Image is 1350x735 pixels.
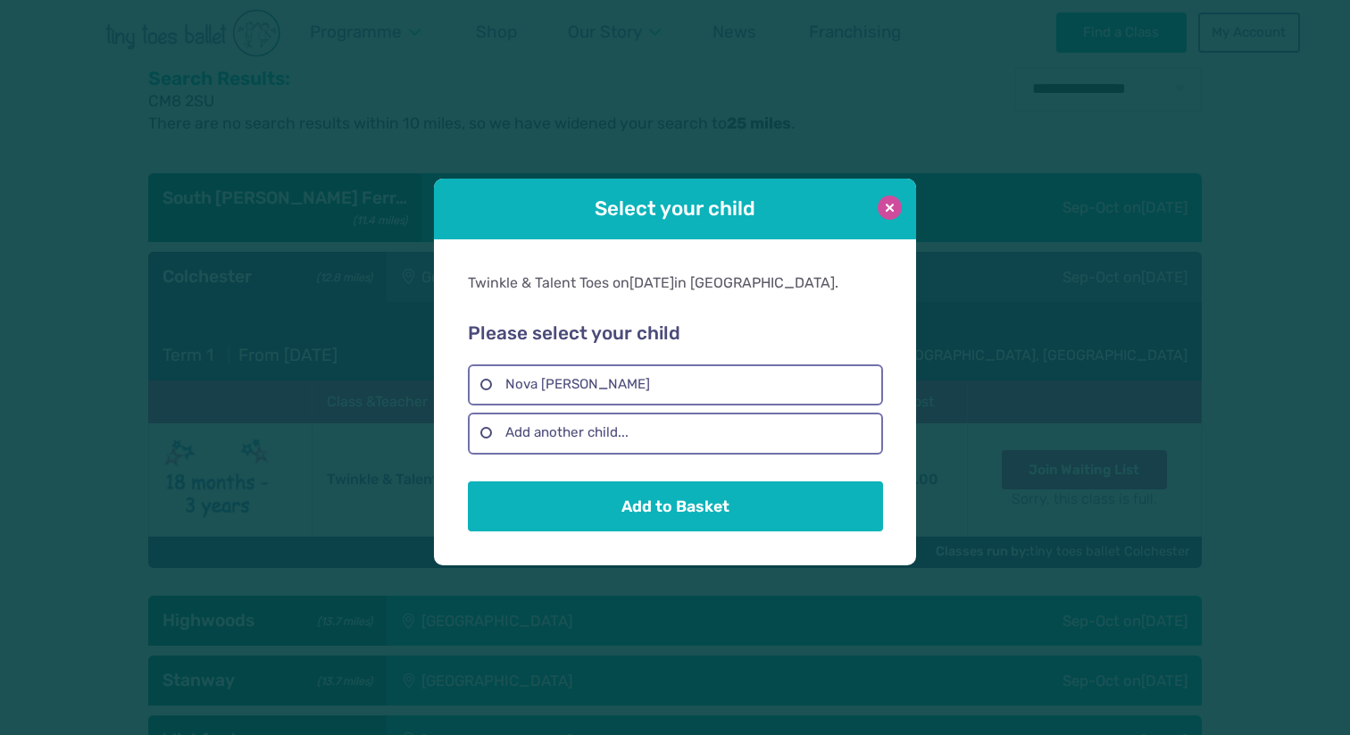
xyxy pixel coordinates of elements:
h2: Please select your child [468,322,882,346]
span: [DATE] [629,274,674,291]
h1: Select your child [484,195,866,222]
label: Add another child... [468,413,882,454]
button: Add to Basket [468,481,882,531]
div: Twinkle & Talent Toes on in [GEOGRAPHIC_DATA]. [468,273,882,293]
label: Nova [PERSON_NAME] [468,364,882,405]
